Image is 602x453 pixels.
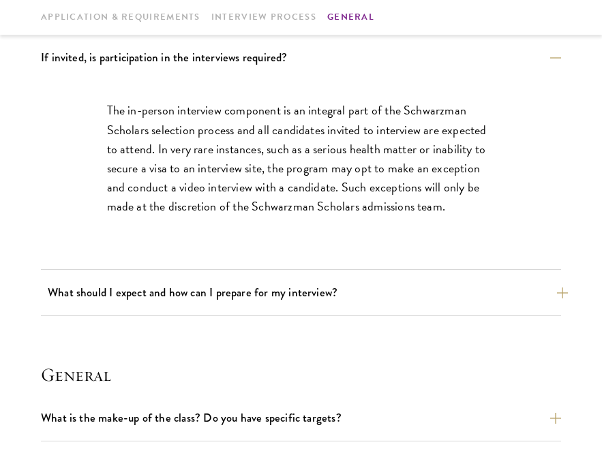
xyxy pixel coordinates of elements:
[41,406,561,430] button: What is the make-up of the class? Do you have specific targets?
[41,10,200,25] a: Application & Requirements
[48,281,568,304] button: What should I expect and how can I prepare for my interview?
[41,364,561,386] h4: General
[107,101,496,215] p: The in-person interview component is an integral part of the Schwarzman Scholars selection proces...
[41,46,561,69] button: If invited, is participation in the interviews required?
[211,10,316,25] a: Interview Process
[327,10,374,25] a: General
